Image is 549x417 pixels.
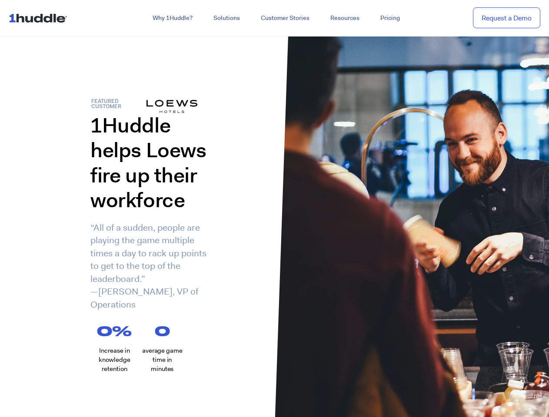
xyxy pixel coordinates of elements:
p: Increase in knowledge retention [91,346,137,374]
a: Resources [320,10,370,26]
span: 0 [97,324,112,338]
img: ... [9,10,71,26]
a: Solutions [203,10,250,26]
p: “All of a sudden, people are playing the game multiple times a day to rack up points to get to th... [90,222,216,311]
span: 0 [155,324,170,338]
a: Request a Demo [473,7,540,29]
a: Pricing [370,10,410,26]
a: Why 1Huddle? [142,10,203,26]
span: % [112,324,137,338]
h6: Featured customer [91,99,146,109]
h1: 1Huddle helps Loews fire up their workforce [90,113,216,213]
a: Customer Stories [250,10,320,26]
h2: average game time in minutes [142,346,183,374]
